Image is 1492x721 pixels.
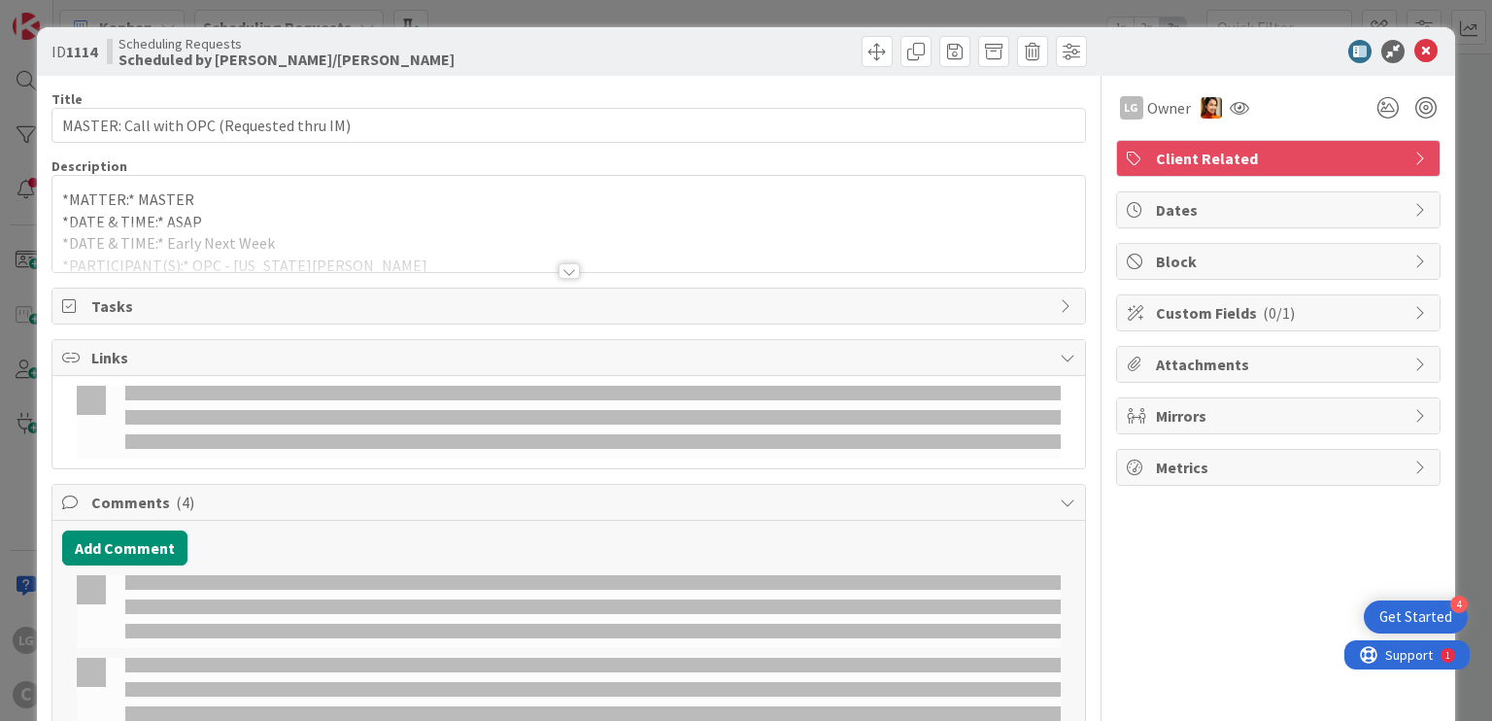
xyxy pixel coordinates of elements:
span: Block [1156,250,1405,273]
span: Owner [1147,96,1191,120]
span: Client Related [1156,147,1405,170]
div: 1 [101,8,106,23]
span: Metrics [1156,456,1405,479]
span: Description [51,157,127,175]
button: Add Comment [62,531,187,566]
p: *MATTER:* MASTER [62,189,1074,211]
span: Dates [1156,198,1405,222]
span: Attachments [1156,353,1405,376]
p: *DATE & TIME:* ASAP [62,211,1074,233]
div: Open Get Started checklist, remaining modules: 4 [1364,601,1468,634]
div: LG [1120,96,1143,120]
span: ( 4 ) [176,493,194,512]
span: ID [51,40,97,63]
label: Title [51,90,83,108]
b: 1114 [66,42,97,61]
span: Support [41,3,88,26]
b: Scheduled by [PERSON_NAME]/[PERSON_NAME] [119,51,455,67]
img: PM [1201,97,1222,119]
span: Comments [91,491,1049,514]
span: Mirrors [1156,404,1405,428]
span: Custom Fields [1156,301,1405,325]
span: Scheduling Requests [119,36,455,51]
div: Get Started [1379,607,1452,627]
span: Links [91,346,1049,369]
span: Tasks [91,294,1049,318]
input: type card name here... [51,108,1085,143]
span: ( 0/1 ) [1263,303,1295,323]
div: 4 [1450,596,1468,613]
